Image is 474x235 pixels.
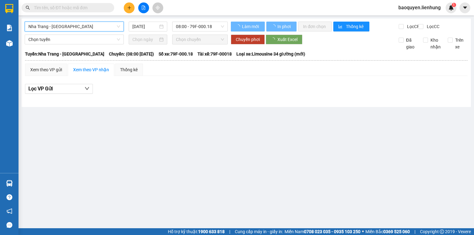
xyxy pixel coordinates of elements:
[453,37,468,50] span: Trên xe
[271,24,276,29] span: loading
[198,229,225,234] strong: 1900 633 818
[236,51,305,57] span: Loại xe: Limousine 34 giường (mới)
[242,23,260,30] span: Làm mới
[304,229,360,234] strong: 0708 023 035 - 0935 103 250
[176,35,224,44] span: Chọn chuyến
[414,228,415,235] span: |
[109,51,154,57] span: Chuyến: (08:00 [DATE])
[28,85,53,93] span: Lọc VP Gửi
[152,2,163,13] button: aim
[34,4,107,11] input: Tìm tên, số ĐT hoặc mã đơn
[235,228,283,235] span: Cung cấp máy in - giấy in:
[132,36,158,43] input: Chọn ngày
[127,6,131,10] span: plus
[6,25,13,31] img: solution-icon
[73,66,109,73] div: Xem theo VP nhận
[85,86,89,91] span: down
[6,40,13,47] img: warehouse-icon
[176,22,224,31] span: 08:00 - 79F-000.18
[298,22,332,31] button: In đơn chọn
[28,35,120,44] span: Chọn tuyến
[120,66,138,73] div: Thống kê
[30,66,62,73] div: Xem theo VP gửi
[362,230,364,233] span: ⚪️
[26,6,30,10] span: search
[338,24,343,29] span: bar-chart
[6,208,12,214] span: notification
[6,222,12,228] span: message
[5,4,13,13] img: logo-vxr
[6,194,12,200] span: question-circle
[266,35,302,44] button: Xuất Excel
[28,22,120,31] span: Nha Trang - Bình Dương
[452,3,456,7] sup: 1
[277,23,292,30] span: In phơi
[236,24,241,29] span: loading
[383,229,410,234] strong: 0369 525 060
[197,51,232,57] span: Tài xế: 79F-00018
[141,6,146,10] span: file-add
[132,23,158,30] input: 14/10/2025
[393,4,446,11] span: baoquyen.lienhung
[448,5,454,10] img: icon-new-feature
[6,180,13,187] img: warehouse-icon
[462,5,468,10] span: caret-down
[124,2,135,13] button: plus
[424,23,440,30] span: Lọc CC
[229,228,230,235] span: |
[25,52,104,56] b: Tuyến: Nha Trang - [GEOGRAPHIC_DATA]
[231,22,265,31] button: Làm mới
[156,6,160,10] span: aim
[453,3,455,7] span: 1
[405,23,421,30] span: Lọc CR
[168,228,225,235] span: Hỗ trợ kỹ thuật:
[231,35,265,44] button: Chuyển phơi
[285,228,360,235] span: Miền Nam
[428,37,443,50] span: Kho nhận
[404,37,419,50] span: Đã giao
[365,228,410,235] span: Miền Bắc
[440,229,444,234] span: copyright
[346,23,364,30] span: Thống kê
[459,2,470,13] button: caret-down
[138,2,149,13] button: file-add
[333,22,369,31] button: bar-chartThống kê
[25,84,93,94] button: Lọc VP Gửi
[159,51,193,57] span: Số xe: 79F-000.18
[266,22,297,31] button: In phơi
